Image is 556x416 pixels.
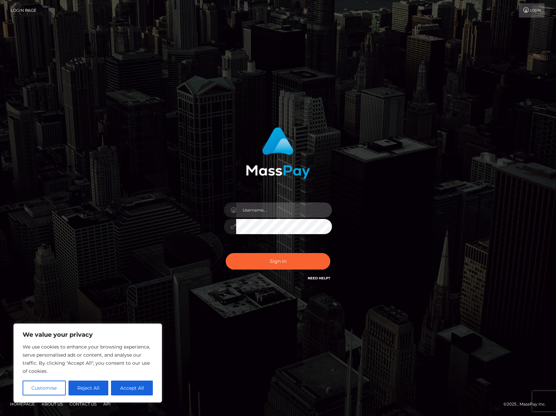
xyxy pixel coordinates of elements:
[13,324,162,403] div: We value your privacy
[246,127,310,179] img: MassPay Login
[236,202,332,218] input: Username...
[23,381,66,395] button: Customise
[519,3,545,18] a: Login
[226,253,330,270] button: Sign in
[503,400,551,408] div: © 2025 , MassPay Inc.
[23,343,153,375] p: We use cookies to enhance your browsing experience, serve personalised ads or content, and analys...
[308,276,330,280] a: Need Help?
[68,381,109,395] button: Reject All
[39,399,65,409] a: About Us
[10,3,36,18] a: Login Page
[23,331,153,339] p: We value your privacy
[101,399,113,409] a: API
[111,381,153,395] button: Accept All
[7,399,37,409] a: Homepage
[67,399,99,409] a: Contact Us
